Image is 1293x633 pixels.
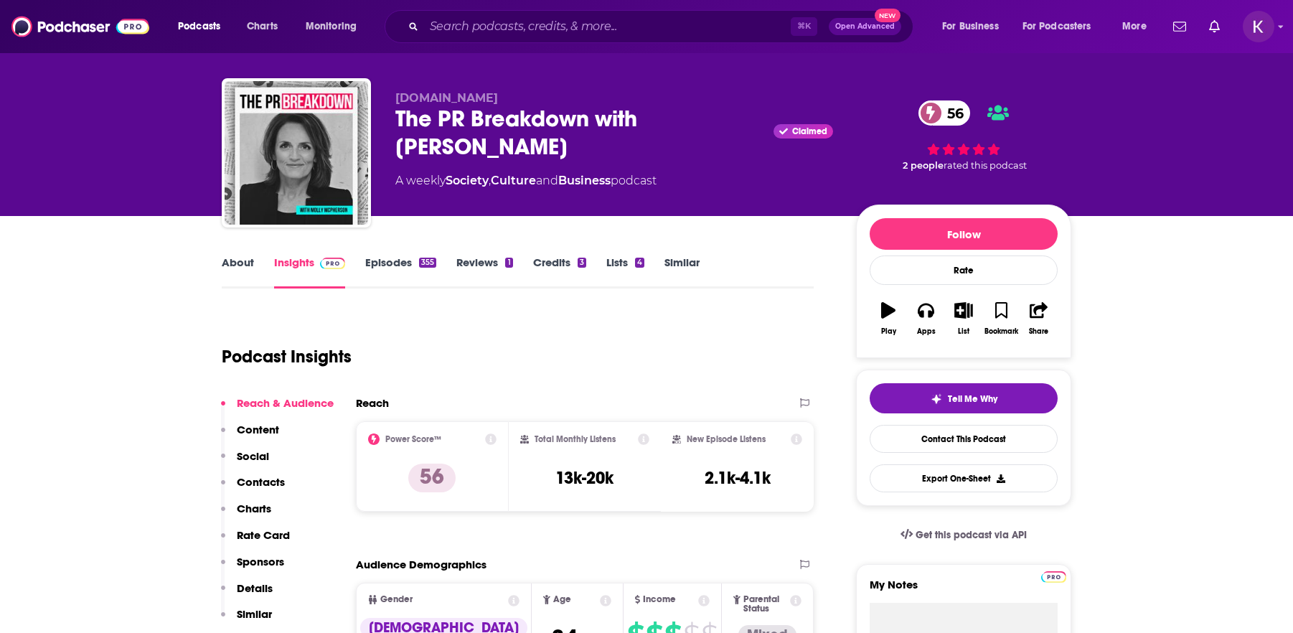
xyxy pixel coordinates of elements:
button: open menu [1013,15,1112,38]
span: and [536,174,558,187]
a: Credits3 [533,255,586,289]
div: List [958,327,969,336]
h1: Podcast Insights [222,346,352,367]
span: New [875,9,901,22]
a: Charts [238,15,286,38]
a: Get this podcast via API [889,517,1038,553]
button: open menu [168,15,239,38]
div: Bookmark [984,327,1018,336]
div: Play [881,327,896,336]
span: ⌘ K [791,17,817,36]
img: Podchaser Pro [1041,571,1066,583]
img: Podchaser - Follow, Share and Rate Podcasts [11,13,149,40]
span: Income [643,595,676,604]
span: Get this podcast via API [916,529,1027,541]
a: InsightsPodchaser Pro [274,255,345,289]
span: [DOMAIN_NAME] [395,91,498,105]
h2: Total Monthly Listens [535,434,616,444]
span: Parental Status [743,595,788,614]
button: Export One-Sheet [870,464,1058,492]
a: Contact This Podcast [870,425,1058,453]
button: Bookmark [982,293,1020,344]
a: Show notifications dropdown [1167,14,1192,39]
span: Monitoring [306,17,357,37]
span: Gender [380,595,413,604]
h3: 13k-20k [555,467,613,489]
a: Episodes355 [365,255,436,289]
span: Tell Me Why [948,393,997,405]
div: Search podcasts, credits, & more... [398,10,927,43]
div: A weekly podcast [395,172,657,189]
button: tell me why sparkleTell Me Why [870,383,1058,413]
span: 56 [933,100,971,126]
span: Charts [247,17,278,37]
span: Claimed [792,128,827,135]
a: Reviews1 [456,255,512,289]
button: Sponsors [221,555,284,581]
button: Open AdvancedNew [829,18,901,35]
button: Details [221,581,273,608]
p: Content [237,423,279,436]
span: Open Advanced [835,23,895,30]
div: Rate [870,255,1058,285]
p: Details [237,581,273,595]
p: 56 [408,464,456,492]
a: About [222,255,254,289]
button: open menu [296,15,375,38]
button: Content [221,423,279,449]
span: For Podcasters [1022,17,1091,37]
p: Reach & Audience [237,396,334,410]
p: Social [237,449,269,463]
button: Charts [221,502,271,528]
img: User Profile [1243,11,1274,42]
span: , [489,174,491,187]
div: Share [1029,327,1048,336]
button: Social [221,449,269,476]
a: Society [446,174,489,187]
h2: Power Score™ [385,434,441,444]
span: 2 people [903,160,944,171]
a: Business [558,174,611,187]
span: For Business [942,17,999,37]
button: Show profile menu [1243,11,1274,42]
a: Show notifications dropdown [1203,14,1226,39]
h2: Audience Demographics [356,558,486,571]
a: Similar [664,255,700,289]
p: Sponsors [237,555,284,568]
div: 355 [419,258,436,268]
button: Share [1020,293,1058,344]
span: Podcasts [178,17,220,37]
p: Contacts [237,475,285,489]
p: Charts [237,502,271,515]
input: Search podcasts, credits, & more... [424,15,791,38]
span: Logged in as kwignall [1243,11,1274,42]
h2: New Episode Listens [687,434,766,444]
h2: Reach [356,396,389,410]
span: More [1122,17,1147,37]
div: 1 [505,258,512,268]
img: The PR Breakdown with Molly McPherson [225,81,368,225]
button: Rate Card [221,528,290,555]
p: Rate Card [237,528,290,542]
button: Reach & Audience [221,396,334,423]
img: Podchaser Pro [320,258,345,269]
span: Age [553,595,571,604]
button: List [945,293,982,344]
button: Contacts [221,475,285,502]
div: 4 [635,258,644,268]
img: tell me why sparkle [931,393,942,405]
a: 56 [918,100,971,126]
span: rated this podcast [944,160,1027,171]
div: 56 2 peoplerated this podcast [856,91,1071,180]
div: Apps [917,327,936,336]
button: Follow [870,218,1058,250]
button: Apps [907,293,944,344]
button: open menu [932,15,1017,38]
button: Play [870,293,907,344]
p: Similar [237,607,272,621]
div: 3 [578,258,586,268]
label: My Notes [870,578,1058,603]
a: Pro website [1041,569,1066,583]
